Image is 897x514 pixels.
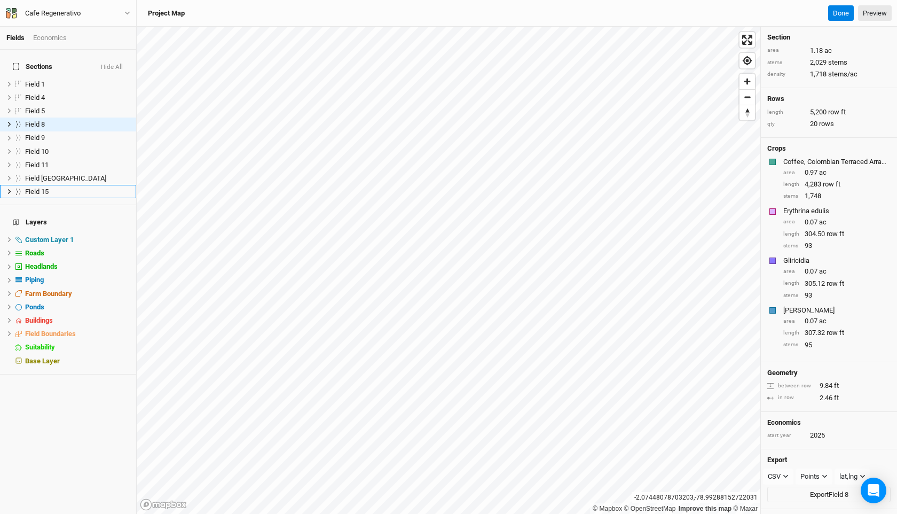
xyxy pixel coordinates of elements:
[767,46,805,54] div: area
[739,53,755,68] button: Find my location
[839,471,857,482] div: lat,lng
[767,95,891,103] h4: Rows
[783,218,799,226] div: area
[783,241,891,251] div: 93
[783,340,891,350] div: 95
[25,262,58,270] span: Headlands
[828,107,846,117] span: row ft
[767,120,805,128] div: qty
[783,230,799,238] div: length
[25,330,76,338] span: Field Boundaries
[733,505,758,512] a: Maxar
[800,471,820,482] div: Points
[33,33,67,43] div: Economics
[783,268,799,276] div: area
[767,119,891,129] div: 20
[783,291,891,300] div: 93
[783,206,888,216] div: Erythrina edulis
[25,249,44,257] span: Roads
[25,94,130,102] div: Field 4
[783,168,891,177] div: 0.97
[783,256,888,266] div: Gliricidia
[827,229,844,239] span: row ft
[739,74,755,89] button: Zoom in
[767,108,805,116] div: length
[783,169,799,177] div: area
[767,46,891,56] div: 1.18
[6,34,25,42] a: Fields
[767,393,891,403] div: 2.46
[823,180,840,189] span: row ft
[5,7,131,19] button: Cafe Regenerativo
[140,499,187,511] a: Mapbox logo
[25,120,45,128] span: Field 8
[25,107,45,115] span: Field 5
[783,217,891,227] div: 0.07
[25,174,130,183] div: Field 13 Headland Field
[25,343,55,351] span: Suitability
[25,8,81,19] div: Cafe Regenerativo
[767,382,814,390] div: between row
[25,80,130,89] div: Field 1
[739,32,755,48] button: Enter fullscreen
[819,316,827,326] span: ac
[767,58,891,67] div: 2,029
[25,303,44,311] span: Ponds
[100,64,123,71] button: Hide All
[767,59,805,67] div: stems
[783,180,891,189] div: 4,283
[819,168,827,177] span: ac
[835,469,870,485] button: lat,lng
[25,303,130,311] div: Ponds
[783,306,888,315] div: Inga
[25,161,130,169] div: Field 11
[632,492,760,503] div: -2.07448078703203 , -78.99288152722031
[739,90,755,105] span: Zoom out
[834,381,839,391] span: ft
[767,107,891,117] div: 5,200
[819,267,827,276] span: ac
[25,147,49,155] span: Field 10
[25,316,53,324] span: Buildings
[25,188,49,196] span: Field 15
[828,5,854,21] button: Done
[137,27,760,514] canvas: Map
[827,328,844,338] span: row ft
[783,328,891,338] div: 307.32
[13,63,52,71] span: Sections
[25,80,45,88] span: Field 1
[148,9,185,18] h3: Project Map
[25,316,130,325] div: Buildings
[6,212,130,233] h4: Layers
[767,69,891,79] div: 1,718
[25,174,106,182] span: Field [GEOGRAPHIC_DATA]
[819,119,834,129] span: rows
[767,33,891,42] h4: Section
[783,192,799,200] div: stems
[767,432,805,440] div: start year
[25,107,130,115] div: Field 5
[783,279,891,289] div: 305.12
[679,505,731,512] a: Improve this map
[739,105,755,120] span: Reset bearing to north
[827,279,844,289] span: row ft
[767,394,814,402] div: in row
[763,469,793,485] button: CSV
[767,381,891,391] div: 9.84
[25,161,49,169] span: Field 11
[25,147,130,156] div: Field 10
[767,487,891,503] button: ExportField 8
[25,276,130,284] div: Piping
[767,71,805,79] div: density
[783,242,799,250] div: stems
[783,267,891,276] div: 0.07
[25,249,130,258] div: Roads
[783,181,799,189] div: length
[767,456,891,464] h4: Export
[767,418,891,427] h4: Economics
[25,357,60,365] span: Base Layer
[783,279,799,287] div: length
[767,369,798,377] h4: Geometry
